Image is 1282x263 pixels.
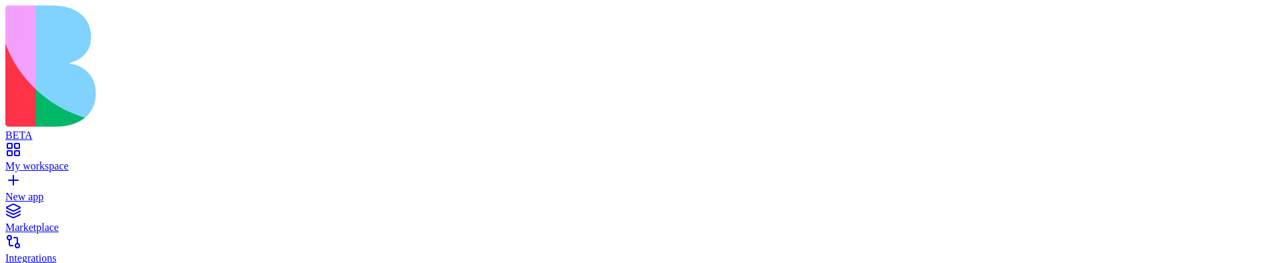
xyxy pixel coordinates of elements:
[5,222,1277,234] div: Marketplace
[5,191,1277,203] div: New app
[5,117,1277,142] a: BETA
[5,160,1277,172] div: My workspace
[5,5,542,127] img: logo
[5,148,1277,172] a: My workspace
[5,179,1277,203] a: New app
[5,129,1277,142] div: BETA
[5,210,1277,234] a: Marketplace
